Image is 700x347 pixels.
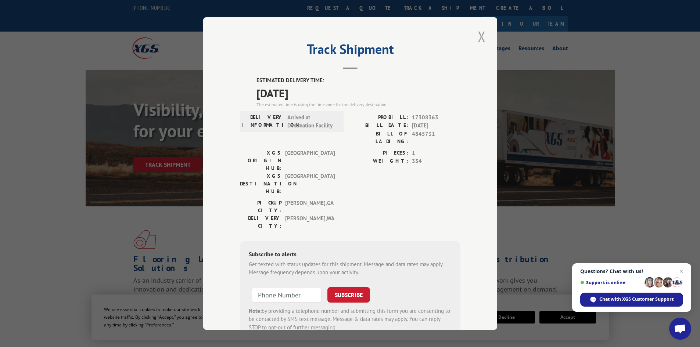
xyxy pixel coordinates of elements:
[412,113,460,122] span: 17308363
[285,214,335,230] span: [PERSON_NAME] , WA
[240,172,281,195] label: XGS DESTINATION HUB:
[350,149,408,158] label: PIECES:
[249,250,452,260] div: Subscribe to alerts
[249,307,262,314] strong: Note:
[240,199,281,214] label: PICKUP CITY:
[256,76,460,85] label: ESTIMATED DELIVERY TIME:
[350,130,408,145] label: BILL OF LADING:
[580,293,683,307] span: Chat with XGS Customer Support
[242,113,284,130] label: DELIVERY INFORMATION:
[475,26,488,47] button: Close modal
[252,287,322,303] input: Phone Number
[249,260,452,277] div: Get texted with status updates for this shipment. Message and data rates may apply. Message frequ...
[287,113,337,130] span: Arrived at Destination Facility
[412,157,460,166] span: 354
[580,268,683,274] span: Questions? Chat with us!
[249,307,452,332] div: by providing a telephone number and submitting this form you are consenting to be contacted by SM...
[240,44,460,58] h2: Track Shipment
[412,149,460,158] span: 1
[580,280,642,285] span: Support is online
[285,172,335,195] span: [GEOGRAPHIC_DATA]
[240,214,281,230] label: DELIVERY CITY:
[327,287,370,303] button: SUBSCRIBE
[350,113,408,122] label: PROBILL:
[350,157,408,166] label: WEIGHT:
[669,318,691,340] a: Open chat
[256,101,460,108] div: The estimated time is using the time zone for the delivery destination.
[599,296,674,303] span: Chat with XGS Customer Support
[285,199,335,214] span: [PERSON_NAME] , GA
[285,149,335,172] span: [GEOGRAPHIC_DATA]
[240,149,281,172] label: XGS ORIGIN HUB:
[412,122,460,130] span: [DATE]
[350,122,408,130] label: BILL DATE:
[412,130,460,145] span: 4845731
[256,85,460,101] span: [DATE]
